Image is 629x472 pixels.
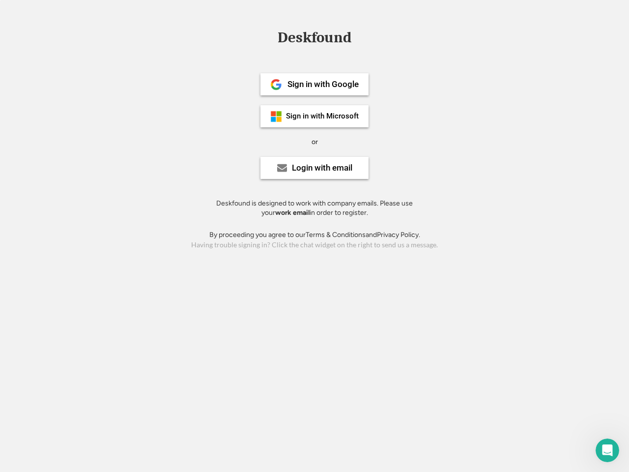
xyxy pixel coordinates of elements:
img: ms-symbollockup_mssymbol_19.png [270,111,282,122]
img: 1024px-Google__G__Logo.svg.png [270,79,282,90]
iframe: Intercom live chat [596,439,619,462]
div: By proceeding you agree to our and [209,230,420,240]
div: Deskfound [273,30,356,45]
div: Login with email [292,164,352,172]
div: Deskfound is designed to work with company emails. Please use your in order to register. [204,199,425,218]
div: Sign in with Google [287,80,359,88]
div: Sign in with Microsoft [286,113,359,120]
a: Terms & Conditions [306,231,366,239]
div: or [312,137,318,147]
a: Privacy Policy. [377,231,420,239]
strong: work email [275,208,310,217]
